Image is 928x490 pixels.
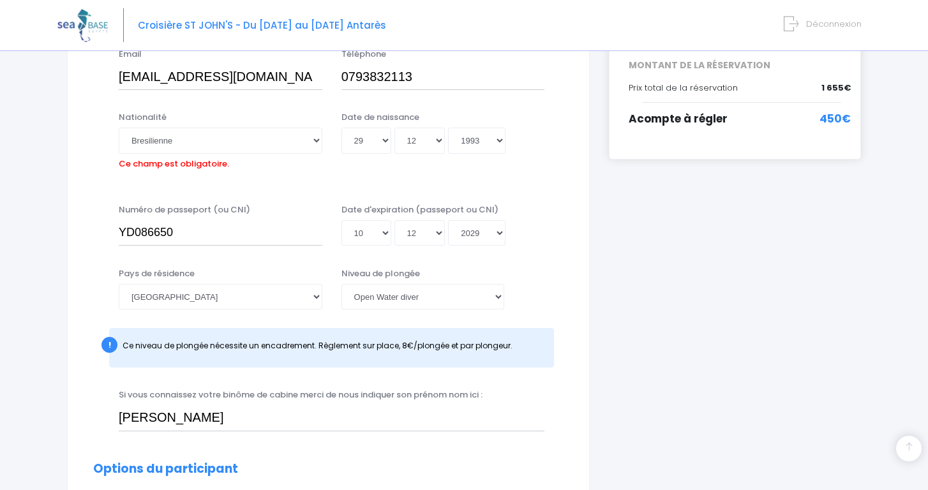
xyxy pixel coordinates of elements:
span: MONTANT DE LA RÉSERVATION [619,59,851,72]
label: Date de naissance [341,111,419,124]
label: Nationalité [119,111,167,124]
span: Acompte à régler [629,111,728,126]
label: Pays de résidence [119,267,195,280]
label: Niveau de plongée [341,267,420,280]
label: Ce champ est obligatoire. [119,154,229,170]
span: 1 655€ [821,82,851,94]
div: ! [101,337,117,353]
label: Si vous connaissez votre binôme de cabine merci de nous indiquer son prénom nom ici : [119,389,483,401]
label: Email [119,48,142,61]
span: Déconnexion [806,18,862,30]
span: Ce niveau de plongée nécessite un encadrement. Règlement sur place, 8€/plongée et par plongeur. [123,340,513,351]
span: Prix total de la réservation [629,82,738,94]
label: Date d'expiration (passeport ou CNI) [341,204,498,216]
span: Croisière ST JOHN'S - Du [DATE] au [DATE] Antarès [138,19,386,32]
span: 450€ [819,111,851,128]
label: Numéro de passeport (ou CNI) [119,204,250,216]
label: Téléphone [341,48,386,61]
h2: Options du participant [93,462,564,477]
